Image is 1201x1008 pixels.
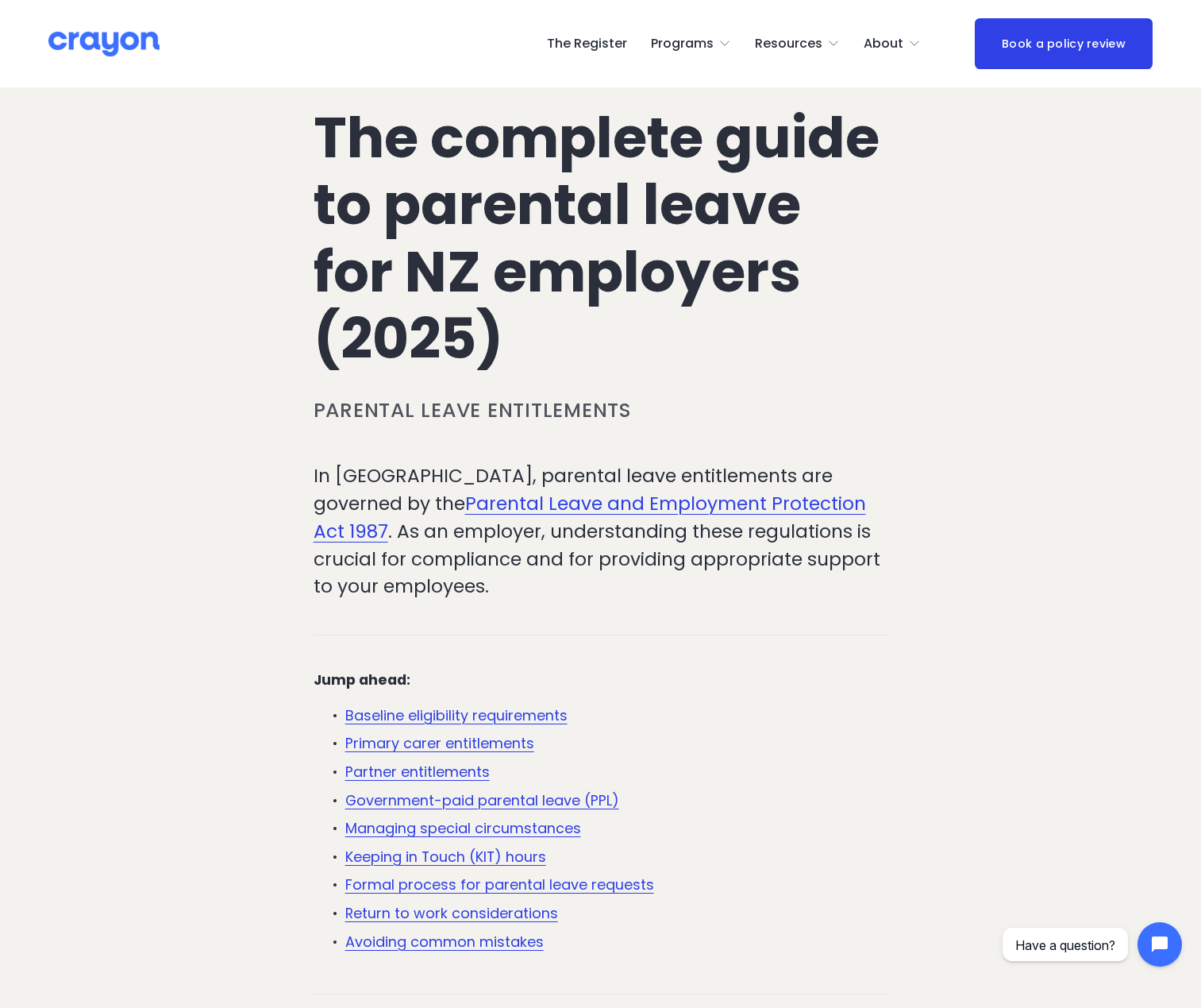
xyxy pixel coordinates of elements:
a: Book a policy review [975,18,1153,70]
a: The Register [547,31,627,56]
a: Parental leave entitlements [314,396,632,424]
a: Baseline eligibility requirements [345,705,568,725]
a: Formal process for parental leave requests [345,875,654,894]
span: Resources [755,33,822,56]
span: About [864,33,903,56]
a: Return to work considerations [345,903,558,923]
a: Parental Leave and Employment Protection Act 1987 [314,491,866,544]
p: In [GEOGRAPHIC_DATA], parental leave entitlements are governed by the . As an employer, understan... [314,462,888,601]
a: folder dropdown [651,31,731,56]
a: folder dropdown [755,31,840,56]
a: Keeping in Touch (KIT) hours [345,847,546,867]
span: Programs [651,33,714,56]
a: folder dropdown [864,31,921,56]
a: Government-paid parental leave (PPL) [345,790,619,810]
a: Avoiding common mistakes [345,932,544,952]
a: Partner entitlements [345,762,490,782]
img: Crayon [48,30,160,58]
a: Managing special circumstances [345,818,581,838]
h1: The complete guide to parental leave for NZ employers (2025) [314,105,888,373]
strong: Jump ahead: [314,670,410,689]
a: Primary carer entitlements [345,733,534,753]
